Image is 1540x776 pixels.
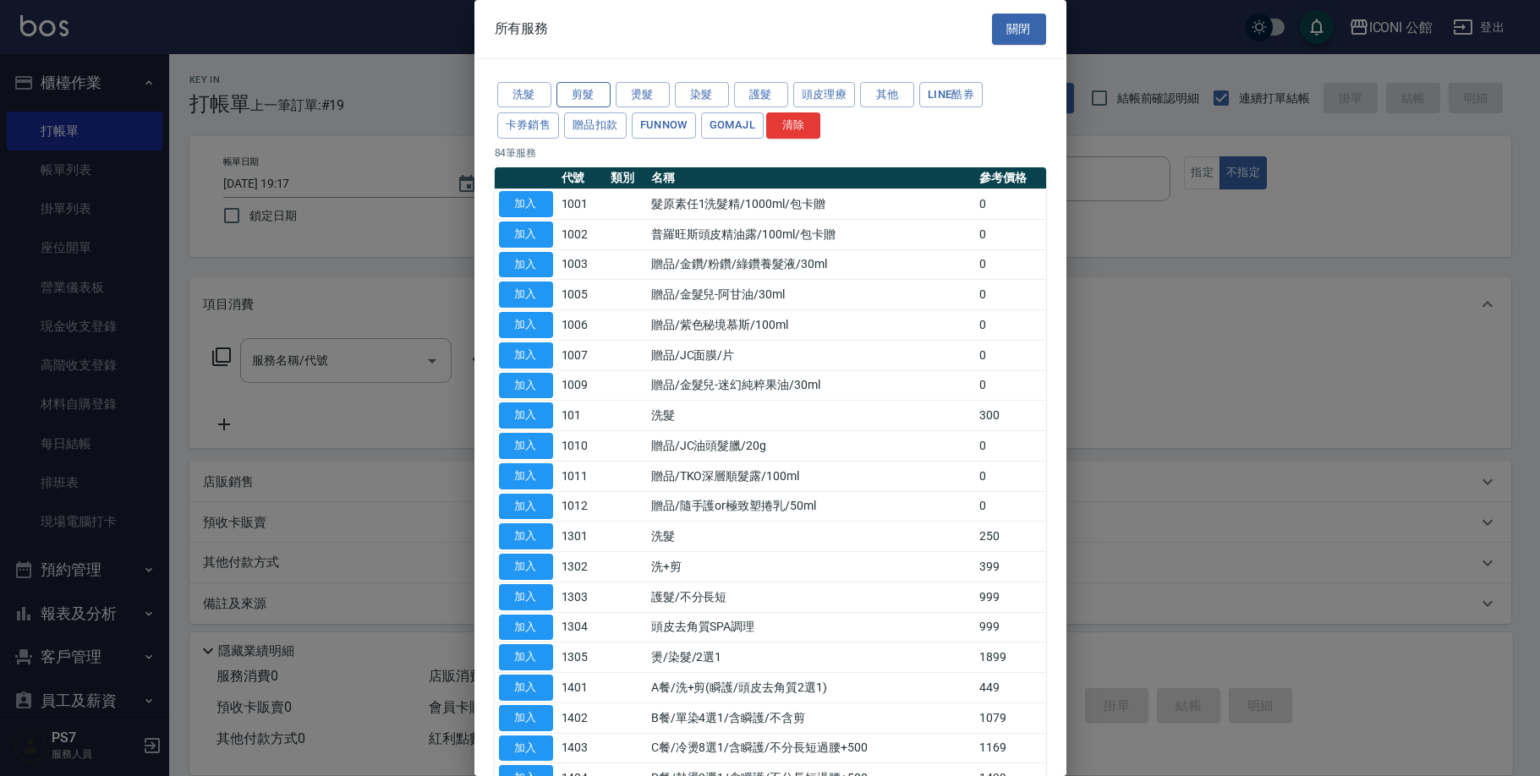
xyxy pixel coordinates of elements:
[647,642,975,673] td: 燙/染髮/2選1
[557,370,606,401] td: 1009
[975,310,1046,341] td: 0
[975,189,1046,220] td: 0
[647,461,975,491] td: 贈品/TKO深層順髮露/100ml
[860,82,914,108] button: 其他
[499,494,553,520] button: 加入
[557,401,606,431] td: 101
[647,702,975,733] td: B餐/單染4選1/含瞬護/不含剪
[975,219,1046,249] td: 0
[992,14,1046,45] button: 關閉
[499,433,553,459] button: 加入
[647,280,975,310] td: 贈品/金髮兒-阿甘油/30ml
[975,370,1046,401] td: 0
[647,552,975,582] td: 洗+剪
[557,310,606,341] td: 1006
[975,612,1046,642] td: 999
[499,584,553,610] button: 加入
[499,615,553,641] button: 加入
[975,461,1046,491] td: 0
[557,461,606,491] td: 1011
[793,82,856,108] button: 頭皮理療
[557,249,606,280] td: 1003
[557,733,606,763] td: 1403
[647,310,975,341] td: 贈品/紫色秘境慕斯/100ml
[647,340,975,370] td: 贈品/JC面膜/片
[499,735,553,762] button: 加入
[499,191,553,217] button: 加入
[975,431,1046,462] td: 0
[975,340,1046,370] td: 0
[557,431,606,462] td: 1010
[616,82,670,108] button: 燙髮
[499,705,553,731] button: 加入
[557,280,606,310] td: 1005
[919,82,983,108] button: LINE酷券
[557,582,606,612] td: 1303
[499,644,553,670] button: 加入
[701,112,764,139] button: GOMAJL
[556,82,611,108] button: 剪髮
[975,491,1046,522] td: 0
[766,112,820,139] button: 清除
[557,522,606,552] td: 1301
[557,167,606,189] th: 代號
[499,312,553,338] button: 加入
[632,112,696,139] button: FUNNOW
[557,612,606,642] td: 1304
[557,552,606,582] td: 1302
[499,281,553,308] button: 加入
[975,733,1046,763] td: 1169
[557,702,606,733] td: 1402
[557,673,606,703] td: 1401
[606,167,647,189] th: 類別
[975,280,1046,310] td: 0
[975,552,1046,582] td: 399
[557,491,606,522] td: 1012
[497,82,551,108] button: 洗髮
[647,733,975,763] td: C餐/冷燙8選1/含瞬護/不分長短過腰+500
[647,582,975,612] td: 護髮/不分長短
[647,167,975,189] th: 名稱
[975,401,1046,431] td: 300
[647,189,975,220] td: 髮原素任1洗髮精/1000ml/包卡贈
[499,463,553,489] button: 加入
[975,642,1046,673] td: 1899
[647,249,975,280] td: 贈品/金鑽/粉鑽/綠鑽養髮液/30ml
[647,219,975,249] td: 普羅旺斯頭皮精油露/100ml/包卡贈
[497,112,560,139] button: 卡券銷售
[975,582,1046,612] td: 999
[499,373,553,399] button: 加入
[975,167,1046,189] th: 參考價格
[647,612,975,642] td: 頭皮去角質SPA調理
[499,523,553,549] button: 加入
[975,702,1046,733] td: 1079
[734,82,788,108] button: 護髮
[499,675,553,701] button: 加入
[499,554,553,580] button: 加入
[647,370,975,401] td: 贈品/金髮兒-迷幻純粹果油/30ml
[557,189,606,220] td: 1001
[499,252,553,278] button: 加入
[557,642,606,673] td: 1305
[647,491,975,522] td: 贈品/隨手護or極致塑捲乳/50ml
[499,402,553,429] button: 加入
[499,342,553,369] button: 加入
[975,673,1046,703] td: 449
[647,401,975,431] td: 洗髮
[975,249,1046,280] td: 0
[647,431,975,462] td: 贈品/JC油頭髮臘/20g
[499,221,553,248] button: 加入
[495,20,549,37] span: 所有服務
[495,145,1046,161] p: 84 筆服務
[647,522,975,552] td: 洗髮
[975,522,1046,552] td: 250
[557,340,606,370] td: 1007
[564,112,627,139] button: 贈品扣款
[557,219,606,249] td: 1002
[647,673,975,703] td: A餐/洗+剪(瞬護/頭皮去角質2選1)
[675,82,729,108] button: 染髮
